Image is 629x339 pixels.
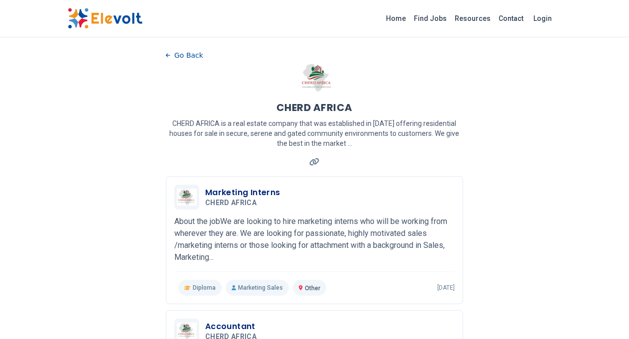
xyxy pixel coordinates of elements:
span: Other [305,285,320,292]
span: CHERD AFRICA [205,199,256,208]
a: CHERD AFRICAMarketing InternsCHERD AFRICAAbout the jobWe are looking to hire marketing interns wh... [174,185,455,296]
a: Resources [451,10,495,26]
a: Login [527,8,558,28]
img: CHERD AFRICA [299,63,335,93]
button: Go Back [166,48,203,63]
a: Home [382,10,410,26]
a: Contact [495,10,527,26]
h3: Marketing Interns [205,187,280,199]
p: Marketing Sales [226,280,289,296]
span: Diploma [193,284,216,292]
p: CHERD AFRICA is a real estate company that was established in [DATE] offering residential houses ... [166,118,463,148]
img: CHERD AFRICA [177,323,197,339]
p: [DATE] [437,284,455,292]
img: Elevolt [68,8,142,29]
h3: Accountant [205,321,260,333]
h1: CHERD AFRICA [276,101,353,114]
p: About the jobWe are looking to hire marketing interns who will be working from wherever they are.... [174,216,455,263]
a: Find Jobs [410,10,451,26]
img: CHERD AFRICA [177,189,197,205]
